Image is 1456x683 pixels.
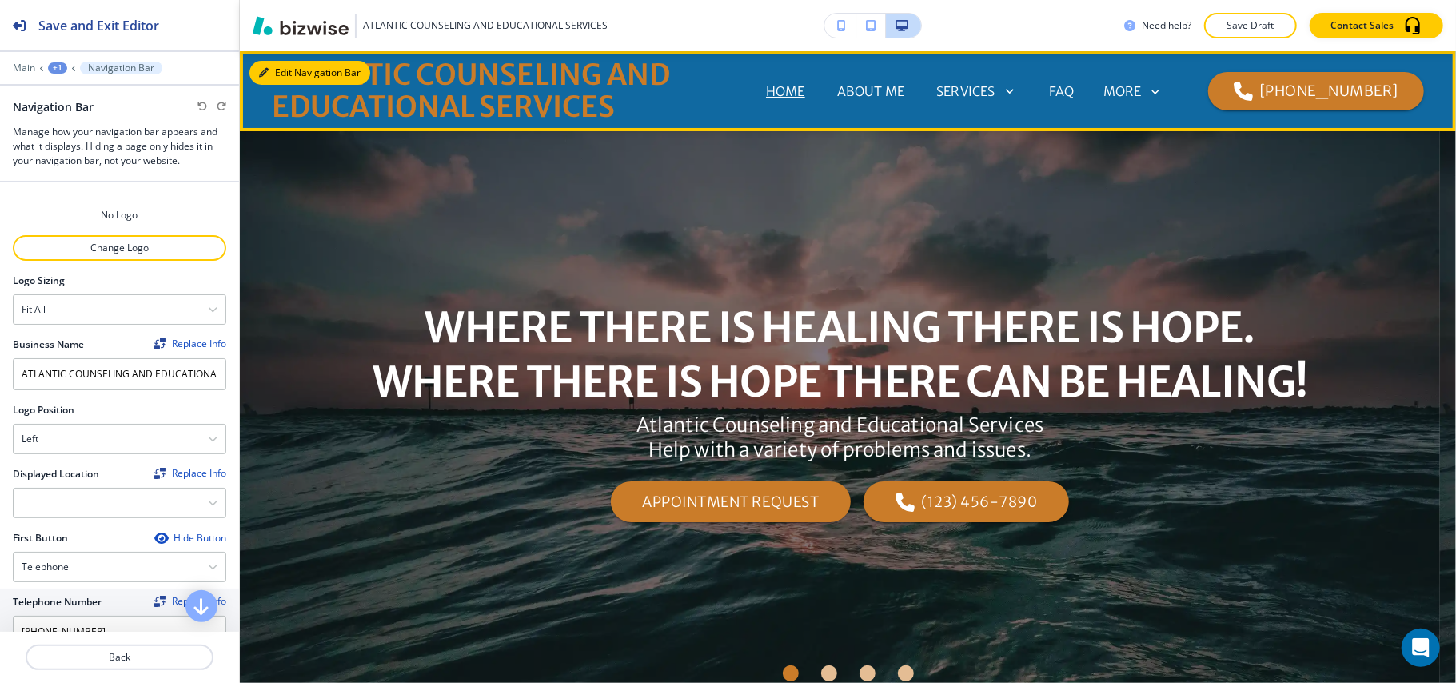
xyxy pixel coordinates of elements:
[1103,85,1142,99] p: MORE
[1402,629,1440,667] div: Open Intercom Messenger
[27,650,212,665] p: Back
[154,468,226,479] button: ReplaceReplace Info
[22,432,38,446] h4: Left
[102,208,138,222] h4: No Logo
[1204,13,1297,38] button: Save Draft
[13,235,226,261] button: Change Logo
[80,62,162,74] button: Navigation Bar
[13,98,94,115] h2: Navigation Bar
[1103,78,1183,103] div: MORE
[1050,82,1075,101] p: FAQ
[154,532,226,545] button: Hide Button
[13,616,226,648] input: Ex. 561-222-1111
[936,82,995,101] p: SERVICES
[26,645,213,670] button: Back
[636,437,1044,462] p: Help with a variety of problems and issues.
[1225,18,1276,33] p: Save Draft
[13,62,35,74] button: Main
[13,338,84,352] h2: Business Name
[253,14,608,38] button: ATLANTIC COUNSELING AND EDUCATIONAL SERVICES
[636,413,1044,437] p: Atlantic Counseling and Educational Services
[154,596,226,607] div: Replace Info
[13,403,74,417] h2: Logo Position
[154,338,226,349] div: Replace Info
[13,595,102,609] h2: Telephone Number
[837,82,904,101] p: ABOUT ME
[154,338,226,351] span: Find and replace this information across Bizwise
[154,468,166,479] img: Replace
[154,468,226,481] span: Find and replace this information across Bizwise
[13,467,99,481] h2: Displayed Location
[38,16,159,35] h2: Save and Exit Editor
[154,596,166,607] img: Replace
[14,241,225,255] p: Change Logo
[1330,18,1394,33] p: Contact Sales
[272,59,716,122] h3: ATLANTIC COUNSELING AND EDUCATIONAL SERVICES
[154,596,226,609] span: Find and replace this information across Bizwise
[22,560,69,574] h4: Telephone
[1208,72,1424,110] a: [PHONE_NUMBER]
[373,301,1308,409] p: WHERE THERE IS HEALING THERE IS HOPE. WHERE THERE IS HOPE THERE CAN BE HEALING!
[88,62,154,74] p: Navigation Bar
[363,18,608,33] h3: ATLANTIC COUNSELING AND EDUCATIONAL SERVICES
[13,125,226,168] h3: Manage how your navigation bar appears and what it displays. Hiding a page only hides it in your ...
[154,338,166,349] img: Replace
[48,62,67,74] button: +1
[1142,18,1191,33] h3: Need help?
[13,274,65,288] h2: Logo Sizing
[22,302,46,317] h4: Fit all
[154,596,226,607] button: ReplaceReplace Info
[864,481,1069,523] a: (123) 456-7890
[154,338,226,349] button: ReplaceReplace Info
[766,82,805,101] p: HOME
[154,468,226,479] div: Replace Info
[253,16,349,35] img: Bizwise Logo
[13,531,68,545] h2: First Button
[611,481,852,523] button: APPOINTMENT REQUEST
[1310,13,1443,38] button: Contact Sales
[249,61,370,85] button: Edit Navigation Bar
